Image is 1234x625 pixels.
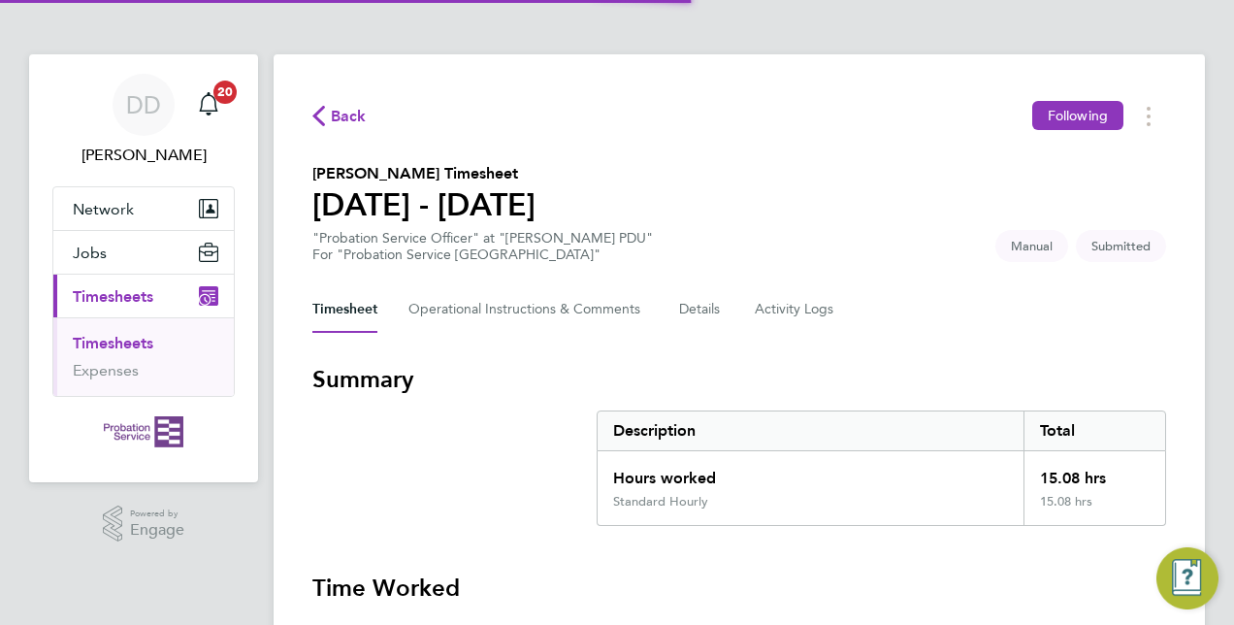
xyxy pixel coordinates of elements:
[613,494,708,510] div: Standard Hourly
[1023,411,1165,450] div: Total
[408,286,648,333] button: Operational Instructions & Comments
[312,162,536,185] h2: [PERSON_NAME] Timesheet
[52,416,235,447] a: Go to home page
[73,361,139,379] a: Expenses
[597,411,1166,526] div: Summary
[598,411,1023,450] div: Description
[598,451,1023,494] div: Hours worked
[1131,101,1166,131] button: Timesheets Menu
[103,506,185,543] a: Powered byEngage
[53,187,234,230] button: Network
[1023,494,1165,525] div: 15.08 hrs
[29,54,258,482] nav: Main navigation
[312,247,653,263] div: For "Probation Service [GEOGRAPHIC_DATA]"
[312,104,367,128] button: Back
[679,286,724,333] button: Details
[130,506,184,522] span: Powered by
[312,185,536,224] h1: [DATE] - [DATE]
[312,573,1166,604] h3: Time Worked
[312,364,1166,395] h3: Summary
[1076,230,1166,262] span: This timesheet is Submitted.
[331,105,367,128] span: Back
[1032,101,1123,130] button: Following
[73,200,134,218] span: Network
[312,286,377,333] button: Timesheet
[312,230,653,263] div: "Probation Service Officer" at "[PERSON_NAME] PDU"
[53,317,234,396] div: Timesheets
[1048,107,1108,124] span: Following
[126,92,161,117] span: DD
[1023,451,1165,494] div: 15.08 hrs
[1156,547,1218,609] button: Engage Resource Center
[73,334,153,352] a: Timesheets
[52,74,235,167] a: DD[PERSON_NAME]
[130,522,184,539] span: Engage
[104,416,182,447] img: probationservice-logo-retina.png
[73,287,153,306] span: Timesheets
[995,230,1068,262] span: This timesheet was manually created.
[52,144,235,167] span: Dionne Ducille
[213,81,237,104] span: 20
[53,231,234,274] button: Jobs
[73,244,107,262] span: Jobs
[189,74,228,136] a: 20
[755,286,836,333] button: Activity Logs
[53,275,234,317] button: Timesheets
